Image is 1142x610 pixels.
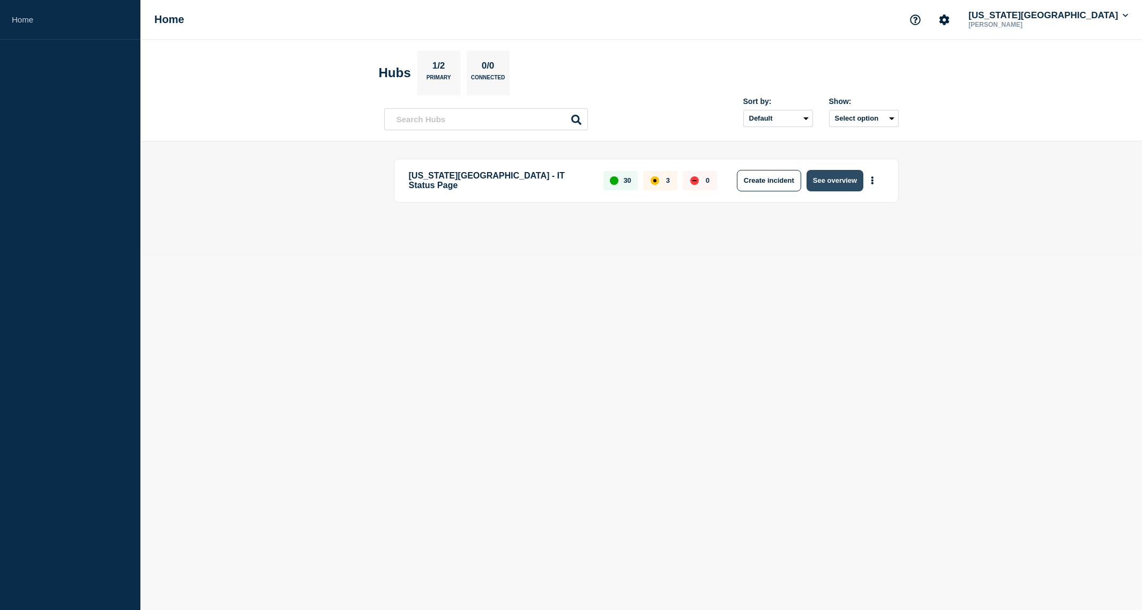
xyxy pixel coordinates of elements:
[743,110,813,127] select: Sort by
[384,108,588,130] input: Search Hubs
[807,170,863,191] button: See overview
[610,176,618,185] div: up
[666,176,670,184] p: 3
[623,176,631,184] p: 30
[706,176,710,184] p: 0
[737,170,801,191] button: Create incident
[829,110,899,127] button: Select option
[154,13,184,26] h1: Home
[690,176,699,185] div: down
[477,61,498,75] p: 0/0
[829,97,899,106] div: Show:
[865,170,879,190] button: More actions
[904,9,927,31] button: Support
[966,10,1130,21] button: [US_STATE][GEOGRAPHIC_DATA]
[409,170,592,191] p: [US_STATE][GEOGRAPHIC_DATA] - IT Status Page
[428,61,449,75] p: 1/2
[651,176,659,185] div: affected
[379,65,411,80] h2: Hubs
[471,75,505,86] p: Connected
[743,97,813,106] div: Sort by:
[933,9,956,31] button: Account settings
[427,75,451,86] p: Primary
[966,21,1078,28] p: [PERSON_NAME]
